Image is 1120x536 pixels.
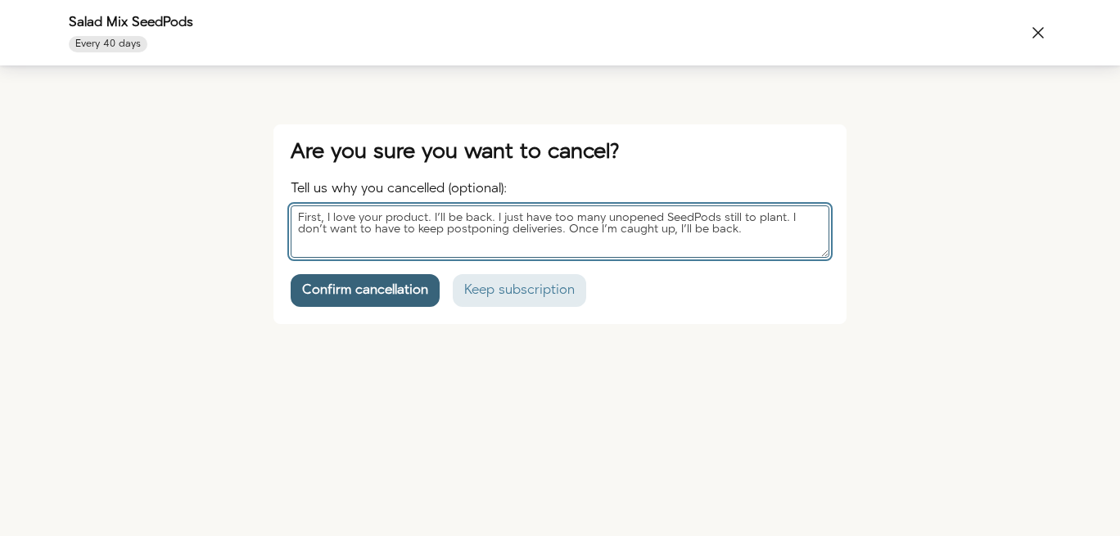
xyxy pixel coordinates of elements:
[291,179,507,198] span: Tell us why you cancelled (optional):
[291,142,829,163] div: Are you sure you want to cancel?
[34,11,93,26] span: Support
[453,274,586,307] button: Keep subscription
[302,284,428,297] div: Confirm cancellation
[291,205,829,258] textarea: First, I love your product. I'll be back. I just have too many unopened SeedPods still to plant. ...
[464,284,575,297] div: Keep subscription
[69,13,193,32] span: Salad Mix SeedPods
[291,274,440,307] button: Confirm cancellation
[75,38,141,51] span: Every 40 days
